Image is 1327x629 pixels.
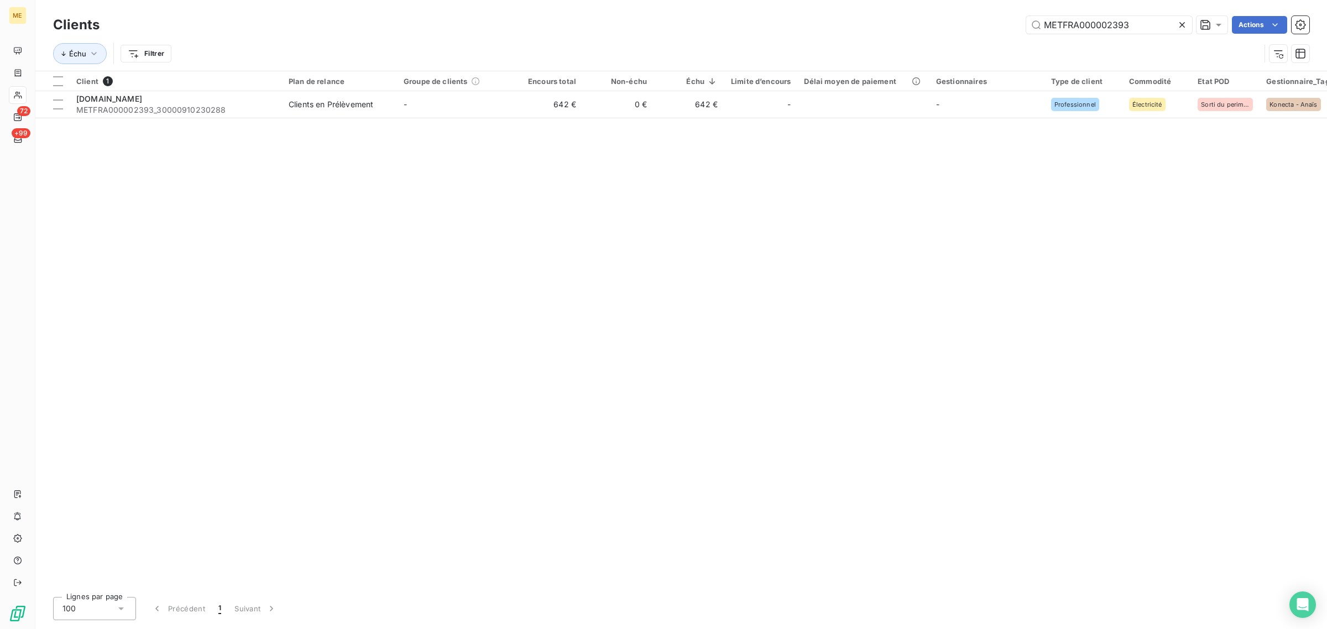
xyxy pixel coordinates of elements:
span: +99 [12,128,30,138]
span: Client [76,77,98,86]
button: Précédent [145,597,212,620]
div: Plan de relance [289,77,390,86]
div: ME [9,7,27,24]
button: Filtrer [121,45,171,62]
input: Rechercher [1026,16,1192,34]
span: Électricité [1132,101,1162,108]
span: Groupe de clients [404,77,468,86]
span: Échu [69,49,86,58]
td: 642 € [512,91,583,118]
div: Open Intercom Messenger [1289,591,1316,618]
span: METFRA000002393_30000910230288 [76,104,275,116]
div: Gestionnaires [936,77,1038,86]
span: - [404,99,407,109]
button: Échu [53,43,107,64]
span: Professionnel [1054,101,1096,108]
div: Type de client [1051,77,1116,86]
a: +99 [9,130,26,148]
span: - [936,99,939,109]
a: 72 [9,108,26,126]
div: Échu [660,77,718,86]
div: Non-échu [589,77,647,86]
div: Limite d’encours [731,77,791,86]
span: Sorti du perimetre [1201,101,1250,108]
span: 100 [62,603,76,614]
div: Encours total [519,77,576,86]
td: 642 € [654,91,724,118]
button: Suivant [228,597,284,620]
div: Clients en Prélèvement [289,99,373,110]
span: - [787,99,791,110]
button: 1 [212,597,228,620]
button: Actions [1232,16,1287,34]
span: Konecta - Anaïs [1269,101,1317,108]
div: Délai moyen de paiement [804,77,922,86]
span: 72 [17,106,30,116]
td: 0 € [583,91,654,118]
div: Etat POD [1198,77,1253,86]
h3: Clients [53,15,100,35]
span: 1 [218,603,221,614]
img: Logo LeanPay [9,605,27,622]
span: 1 [103,76,113,86]
span: [DOMAIN_NAME] [76,94,142,103]
div: Commodité [1129,77,1184,86]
